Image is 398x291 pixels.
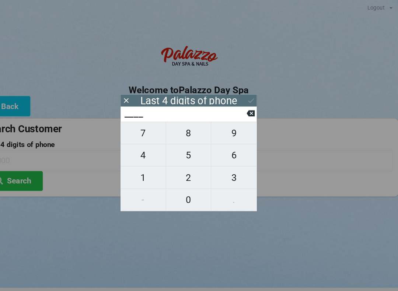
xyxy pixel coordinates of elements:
[178,180,221,201] button: 0
[220,137,263,158] button: 6
[135,137,178,158] button: 4
[135,161,177,177] span: 1
[178,116,221,137] button: 8
[220,161,263,177] span: 3
[153,92,245,100] div: Last 4 digits of phone
[178,182,220,198] span: 0
[135,158,178,179] button: 1
[135,119,177,134] span: 7
[135,140,177,155] span: 4
[220,158,263,179] button: 3
[178,161,220,177] span: 2
[178,119,220,134] span: 8
[220,116,263,137] button: 9
[178,140,220,155] span: 5
[220,119,263,134] span: 9
[135,116,178,137] button: 7
[178,158,221,179] button: 2
[220,140,263,155] span: 6
[178,137,221,158] button: 5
